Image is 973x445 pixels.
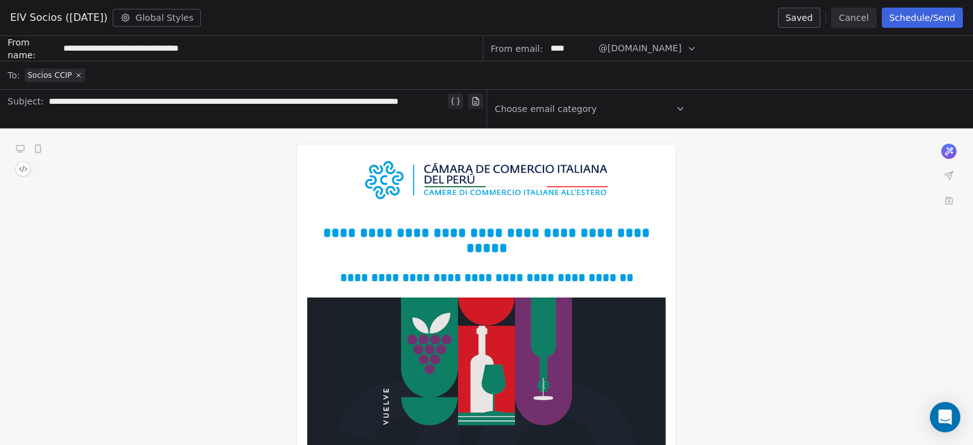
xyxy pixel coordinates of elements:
button: Cancel [831,8,876,28]
span: Choose email category [495,103,597,115]
span: Subject: [8,95,44,127]
span: EIV Socios ([DATE]) [10,10,108,25]
button: Global Styles [113,9,201,27]
span: To: [8,69,20,82]
button: Schedule/Send [882,8,963,28]
span: From email: [491,42,543,55]
span: Socios CCIP [27,70,72,80]
span: @[DOMAIN_NAME] [599,42,682,55]
div: Open Intercom Messenger [930,402,960,432]
span: From name: [8,36,58,61]
button: Saved [778,8,820,28]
